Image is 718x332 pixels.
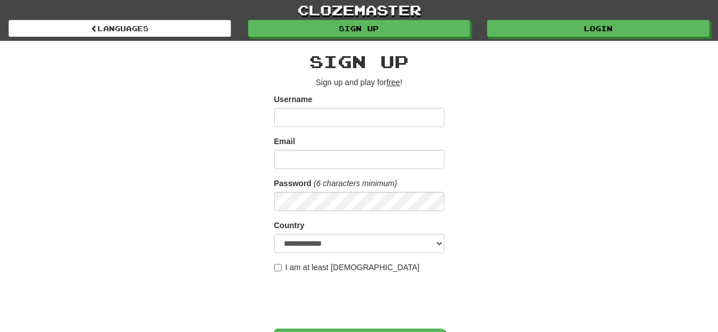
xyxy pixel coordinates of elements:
[314,179,397,188] em: (6 characters minimum)
[274,94,313,105] label: Username
[274,52,444,71] h2: Sign up
[9,20,231,37] a: Languages
[487,20,709,37] a: Login
[274,178,312,189] label: Password
[274,77,444,88] p: Sign up and play for !
[274,264,282,271] input: I am at least [DEMOGRAPHIC_DATA]
[248,20,471,37] a: Sign up
[274,220,305,231] label: Country
[274,262,420,273] label: I am at least [DEMOGRAPHIC_DATA]
[274,279,447,323] iframe: reCAPTCHA
[387,78,400,87] u: free
[274,136,295,147] label: Email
